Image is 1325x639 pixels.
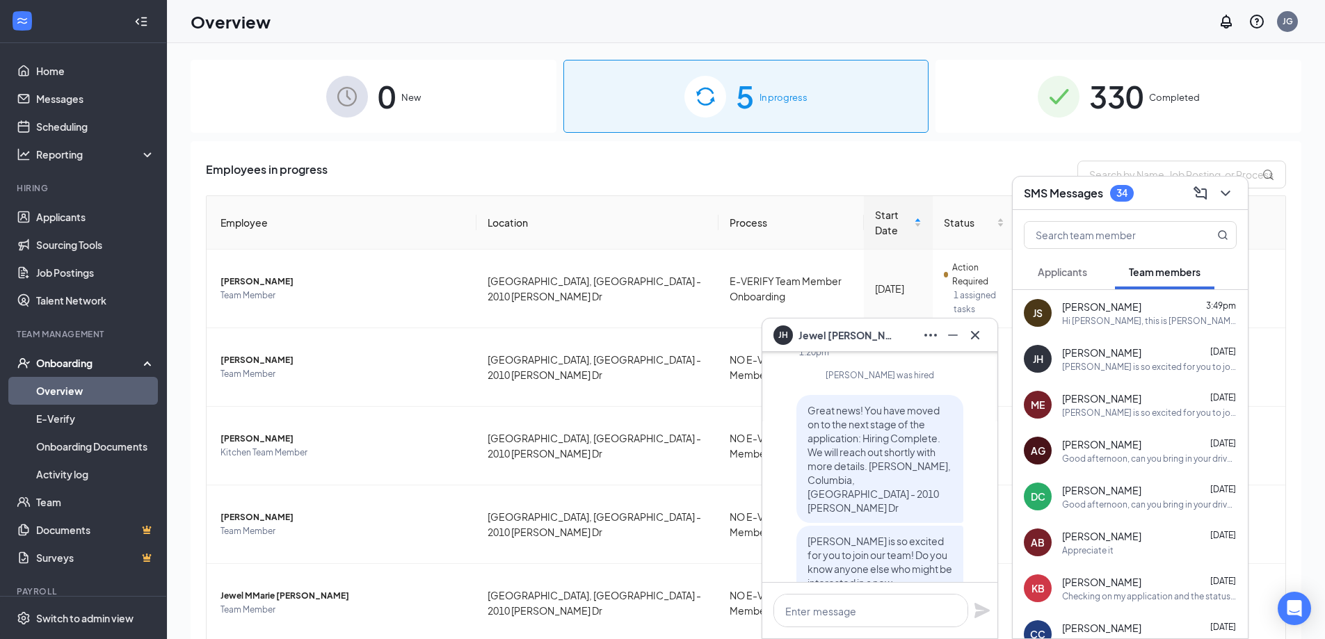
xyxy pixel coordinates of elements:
[36,377,155,405] a: Overview
[1210,622,1236,632] span: [DATE]
[1062,346,1141,359] span: [PERSON_NAME]
[17,147,31,161] svg: Analysis
[17,182,152,194] div: Hiring
[1025,222,1189,248] input: Search team member
[718,407,863,485] td: NO E-VERIFY Team Member Onboarding
[1062,529,1141,543] span: [PERSON_NAME]
[1024,186,1103,201] h3: SMS Messages
[718,485,863,564] td: NO E-VERIFY Team Member Onboarding
[36,356,143,370] div: Onboarding
[945,327,961,343] svg: Minimize
[1033,352,1043,366] div: JH
[1129,266,1200,278] span: Team members
[1116,187,1127,199] div: 34
[36,231,155,259] a: Sourcing Tools
[36,516,155,544] a: DocumentsCrown
[1210,484,1236,494] span: [DATE]
[17,356,31,370] svg: UserCheck
[875,207,911,238] span: Start Date
[964,324,986,346] button: Cross
[1077,161,1286,188] input: Search by Name, Job Posting, or Process
[1210,530,1236,540] span: [DATE]
[718,250,863,328] td: E-VERIFY Team Member Onboarding
[942,324,964,346] button: Minimize
[220,524,465,538] span: Team Member
[476,485,719,564] td: [GEOGRAPHIC_DATA], [GEOGRAPHIC_DATA] - 2010 [PERSON_NAME] Dr
[1062,621,1141,635] span: [PERSON_NAME]
[134,15,148,29] svg: Collapse
[799,346,829,358] div: 1:20pm
[1089,72,1143,120] span: 330
[220,432,465,446] span: [PERSON_NAME]
[1218,13,1235,30] svg: Notifications
[808,404,951,514] span: Great news! You have moved on to the next stage of the application: Hiring Complete. We will reac...
[36,203,155,231] a: Applicants
[1210,438,1236,448] span: [DATE]
[36,488,155,516] a: Team
[718,196,863,250] th: Process
[920,324,942,346] button: Ellipses
[1248,13,1265,30] svg: QuestionInfo
[220,510,465,524] span: [PERSON_NAME]
[36,85,155,113] a: Messages
[36,57,155,85] a: Home
[1062,300,1141,314] span: [PERSON_NAME]
[476,328,719,407] td: [GEOGRAPHIC_DATA], [GEOGRAPHIC_DATA] - 2010 [PERSON_NAME] Dr
[401,90,421,104] span: New
[1062,407,1237,419] div: [PERSON_NAME] is so excited for you to join our team! Do you know anyone else who might be intere...
[808,535,952,617] span: [PERSON_NAME] is so excited for you to join our team! Do you know anyone else who might be intere...
[1062,361,1237,373] div: [PERSON_NAME] is so excited for you to join our team! Do you know anyone else who might be intere...
[17,328,152,340] div: Team Management
[875,281,922,296] div: [DATE]
[1062,544,1114,556] div: Appreciate it
[1283,15,1293,27] div: JG
[476,407,719,485] td: [GEOGRAPHIC_DATA], [GEOGRAPHIC_DATA] - 2010 [PERSON_NAME] Dr
[220,275,465,289] span: [PERSON_NAME]
[1031,581,1045,595] div: KB
[760,90,808,104] span: In progress
[1062,391,1141,405] span: [PERSON_NAME]
[220,589,465,603] span: Jewel MMarie [PERSON_NAME]
[17,611,31,625] svg: Settings
[774,369,986,381] div: [PERSON_NAME] was hired
[1206,300,1236,311] span: 3:49pm
[967,327,983,343] svg: Cross
[220,353,465,367] span: [PERSON_NAME]
[1062,453,1237,464] div: Good afternoon, can you bring in your drivers license and social security card or birth certifica...
[220,289,465,302] span: Team Member
[17,585,152,597] div: Payroll
[944,215,995,230] span: Status
[220,603,465,617] span: Team Member
[1033,306,1043,320] div: JS
[1189,182,1212,204] button: ComposeMessage
[1062,483,1141,497] span: [PERSON_NAME]
[1210,346,1236,357] span: [DATE]
[718,328,863,407] td: NO E-VERIFY Team Member Onboarding
[1031,398,1045,412] div: ME
[36,113,155,140] a: Scheduling
[736,72,754,120] span: 5
[1031,535,1045,549] div: AB
[1217,185,1234,202] svg: ChevronDown
[36,544,155,572] a: SurveysCrown
[1217,229,1228,241] svg: MagnifyingGlass
[1192,185,1209,202] svg: ComposeMessage
[954,289,1005,316] span: 1 assigned tasks
[1062,499,1237,510] div: Good afternoon, can you bring in your drivers license and social security card or birth certifica...
[191,10,271,33] h1: Overview
[1149,90,1200,104] span: Completed
[36,259,155,286] a: Job Postings
[974,602,990,619] svg: Plane
[220,367,465,381] span: Team Member
[798,327,896,343] span: Jewel [PERSON_NAME]
[1062,437,1141,451] span: [PERSON_NAME]
[36,405,155,432] a: E-Verify
[933,196,1016,250] th: Status
[36,460,155,488] a: Activity log
[1062,575,1141,589] span: [PERSON_NAME]
[1278,592,1311,625] div: Open Intercom Messenger
[36,147,156,161] div: Reporting
[207,196,476,250] th: Employee
[476,250,719,328] td: [GEOGRAPHIC_DATA], [GEOGRAPHIC_DATA] - 2010 [PERSON_NAME] Dr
